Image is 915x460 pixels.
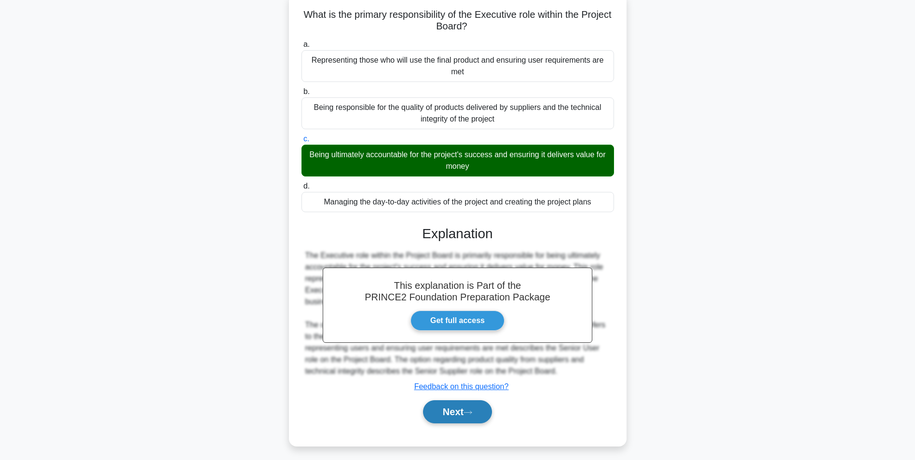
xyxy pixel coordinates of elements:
div: Representing those who will use the final product and ensuring user requirements are met [301,50,614,82]
div: The Executive role within the Project Board is primarily responsible for being ultimately account... [305,250,610,377]
div: Managing the day-to-day activities of the project and creating the project plans [301,192,614,212]
a: Feedback on this question? [414,382,509,391]
div: Being ultimately accountable for the project's success and ensuring it delivers value for money [301,145,614,176]
button: Next [423,400,492,423]
h5: What is the primary responsibility of the Executive role within the Project Board? [300,9,615,33]
span: c. [303,135,309,143]
a: Get full access [410,311,505,331]
span: a. [303,40,310,48]
h3: Explanation [307,226,608,242]
span: b. [303,87,310,95]
div: Being responsible for the quality of products delivered by suppliers and the technical integrity ... [301,97,614,129]
span: d. [303,182,310,190]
